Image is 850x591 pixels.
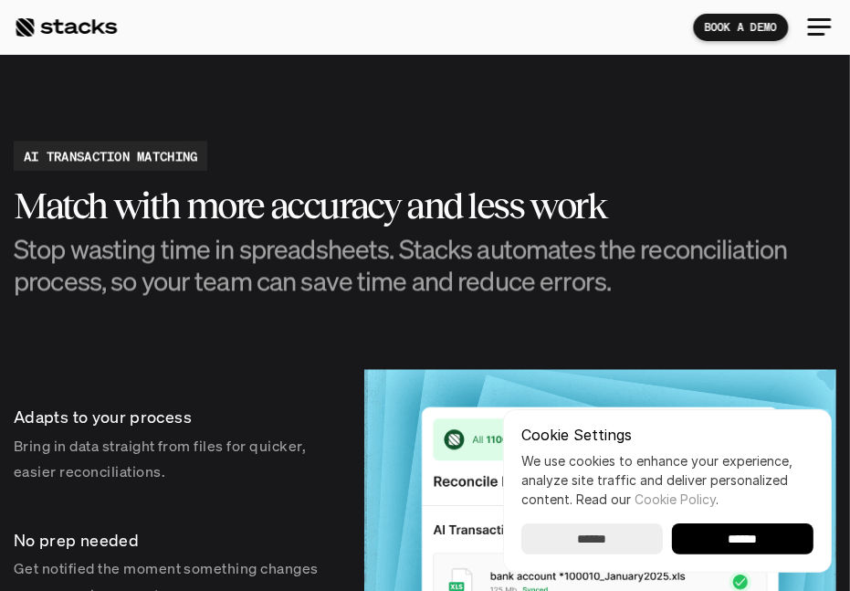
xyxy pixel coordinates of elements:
[521,451,813,509] p: We use cookies to enhance your experience, analyze site traffic and deliver personalized content.
[89,370,170,383] a: Privacy Policy
[24,146,197,165] h2: AI TRANSACTION MATCHING
[693,14,788,41] a: BOOK A DEMO
[635,491,716,507] a: Cookie Policy
[14,185,836,226] h2: Match with more accuracy and less work
[14,529,328,552] p: No prep needed
[576,491,719,507] span: Read our .
[704,21,777,34] p: BOOK A DEMO
[14,433,328,486] p: Bring in data straight from files for quicker, easier reconciliations.
[14,406,328,428] p: Adapts to your process
[14,233,836,297] h3: Stop wasting time in spreadsheets. Stacks automates the reconciliation process, so your team can ...
[521,427,813,442] p: Cookie Settings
